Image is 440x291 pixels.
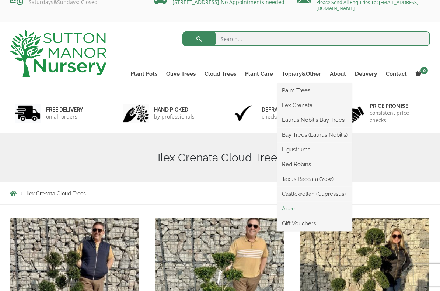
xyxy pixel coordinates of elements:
img: 1.jpg [15,104,41,123]
p: by professionals [154,113,195,120]
a: Plant Pots [126,69,162,79]
a: Ligustrums [277,144,352,155]
a: Contact [381,69,411,79]
a: Olive Trees [162,69,200,79]
a: Bay Trees (Laurus Nobilis) [277,129,352,140]
h6: FREE DELIVERY [46,106,83,113]
input: Search... [182,31,430,46]
nav: Breadcrumbs [10,190,430,196]
a: About [325,69,350,79]
a: 0 [411,69,430,79]
a: Gift Vouchers [277,218,352,229]
img: logo [10,30,106,77]
h6: hand picked [154,106,195,113]
span: 0 [420,67,428,74]
p: consistent price checks [370,109,426,124]
img: 2.jpg [123,104,149,123]
h6: Price promise [370,103,426,109]
a: Taxus Baccata (Yew) [277,174,352,185]
a: Laurus Nobilis Bay Trees [277,114,352,126]
a: Ilex Crenata [277,100,352,111]
h6: Defra approved [262,106,310,113]
a: Topiary&Other [277,69,325,79]
span: Ilex Crenata Cloud Trees [27,191,86,196]
a: Cloud Trees [200,69,241,79]
a: Palm Trees [277,85,352,96]
a: Delivery [350,69,381,79]
p: on all orders [46,113,83,120]
a: Acers [277,203,352,214]
img: 3.jpg [230,104,256,123]
h1: Ilex Crenata Cloud Trees [10,151,430,164]
a: Red Robins [277,159,352,170]
a: Castlewellan (Cupressus) [277,188,352,199]
p: checked & Licensed [262,113,310,120]
a: Plant Care [241,69,277,79]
